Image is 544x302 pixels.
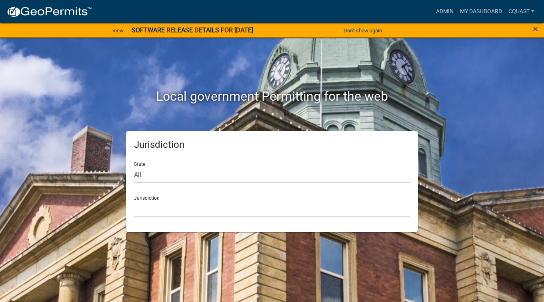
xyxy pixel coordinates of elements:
a: View [109,24,127,37]
h2: Local government Permitting for the web [50,89,494,104]
button: Don't show again [340,24,385,37]
button: Close [533,24,538,34]
span: × [533,23,538,34]
a: cquast [505,4,538,19]
a: My Dashboard [457,4,505,19]
a: Admin [433,4,457,19]
h5: Jurisdiction [134,139,410,151]
strong: SOFTWARE RELEASE DETAILS FOR [DATE] [132,26,253,34]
